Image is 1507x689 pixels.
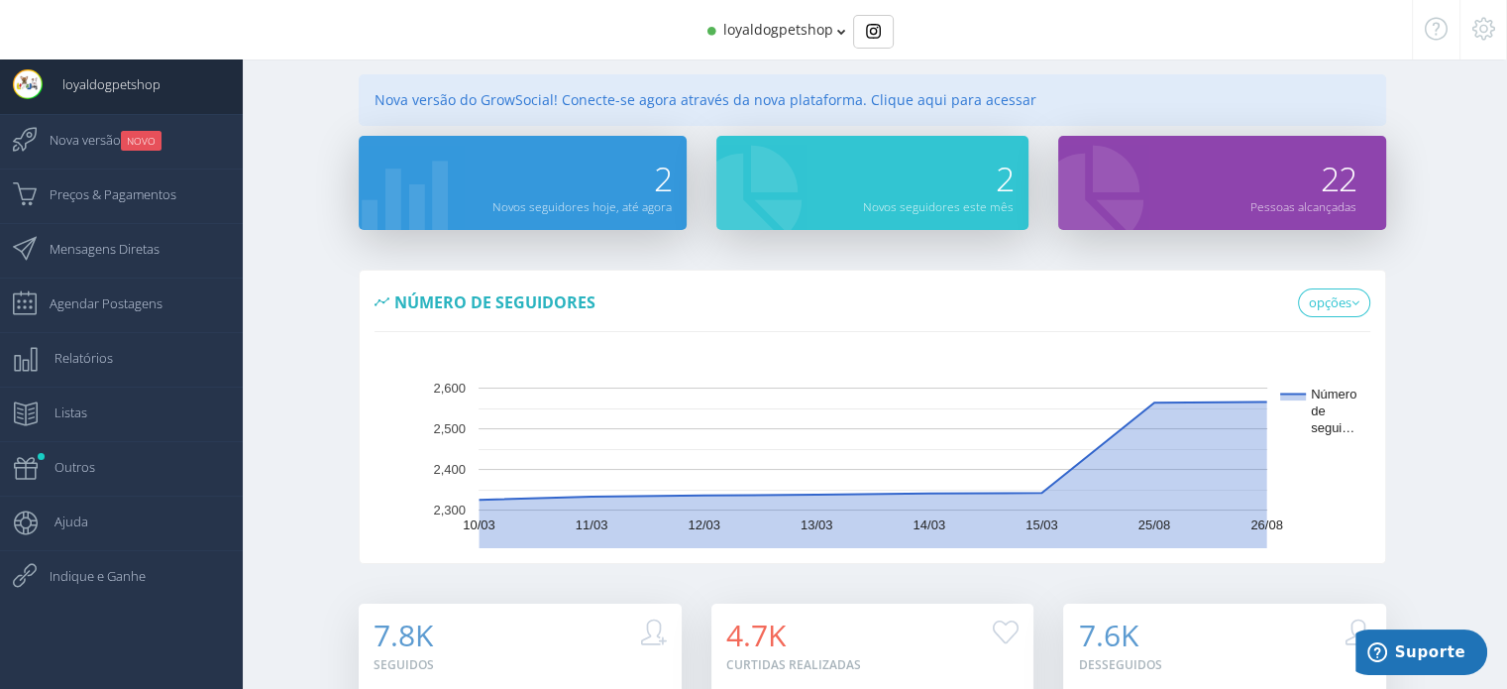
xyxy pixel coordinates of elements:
text: segui… [1311,421,1354,436]
span: Agendar Postagens [30,279,162,328]
text: 25/08 [1137,518,1170,533]
span: 7.8K [374,615,433,655]
span: Mensagens Diretas [30,224,160,274]
span: 22 [1321,156,1356,201]
small: NOVO [121,131,161,151]
small: Curtidas realizadas [726,656,861,673]
img: User Image [13,69,43,99]
small: Novos seguidores este mês [863,198,1014,214]
text: 15/03 [1025,518,1058,533]
div: Nova versão do GrowSocial! Conecte-se agora através da nova plataforma. Clique aqui para acessar [359,74,1386,126]
text: 12/03 [688,518,720,533]
span: 4.7K [726,615,786,655]
span: Preços & Pagamentos [30,170,176,219]
span: Outros [35,442,95,492]
img: Instagram_simple_icon.svg [866,24,881,39]
text: Número [1311,388,1356,402]
small: Novos seguidores hoje, até agora [492,198,672,214]
text: 26/08 [1250,518,1283,533]
span: Ajuda [35,497,88,546]
span: Número de seguidores [394,291,595,313]
text: 11/03 [576,518,608,533]
span: Indique e Ganhe [30,551,146,601]
text: 10/03 [463,518,495,533]
svg: A chart. [375,350,1371,548]
text: 14/03 [913,518,945,533]
text: 13/03 [801,518,833,533]
span: loyaldogpetshop [43,59,161,109]
small: Seguidos [374,656,434,673]
small: Desseguidos [1078,656,1161,673]
text: 2,400 [433,463,466,478]
span: 7.6K [1078,615,1137,655]
text: 2,300 [433,504,466,518]
span: 2 [996,156,1014,201]
span: Relatórios [35,333,113,383]
span: Nova versão [30,115,161,165]
a: opções [1298,288,1370,318]
small: Pessoas alcançadas [1250,198,1356,214]
span: Listas [35,388,87,437]
text: 2,600 [433,382,466,397]
span: loyaldogpetshop [723,20,833,39]
iframe: Abre um widget para que você possa encontrar mais informações [1355,630,1487,679]
span: 2 [654,156,672,201]
div: Basic example [853,15,894,49]
text: 2,500 [433,422,466,437]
